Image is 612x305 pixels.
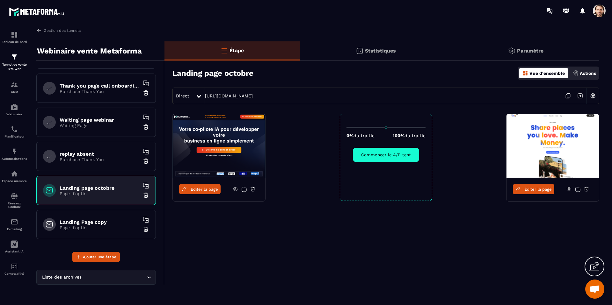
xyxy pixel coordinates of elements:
a: Gestion des tunnels [36,28,81,33]
p: Automatisations [2,157,27,160]
p: Statistiques [365,48,396,54]
p: Tableau de bord [2,40,27,44]
img: formation [11,81,18,89]
p: Waiting Page [60,123,139,128]
img: bars-o.4a397970.svg [220,47,228,54]
a: formationformationCRM [2,76,27,98]
img: trash [143,158,149,164]
p: Espace membre [2,179,27,183]
h6: Landing page octobre [60,185,139,191]
img: social-network [11,192,18,200]
h6: Waiting page webinar [60,117,139,123]
a: emailemailE-mailing [2,213,27,236]
h6: Thank you page call onboarding [60,83,139,89]
p: Webinaire [2,112,27,116]
img: setting-w.858f3a88.svg [587,90,599,102]
a: automationsautomationsAutomatisations [2,143,27,165]
span: Éditer la page [191,187,218,192]
button: Ajouter une étape [72,252,120,262]
p: Réseaux Sociaux [2,202,27,209]
a: Éditer la page [513,184,554,194]
p: Planificateur [2,135,27,138]
img: dashboard-orange.40269519.svg [522,70,528,76]
a: automationsautomationsWebinaire [2,98,27,121]
p: Assistant IA [2,250,27,253]
a: Assistant IA [2,236,27,258]
p: CRM [2,90,27,94]
img: setting-gr.5f69749f.svg [508,47,515,55]
p: Page d'optin [60,225,139,230]
img: arrow-next.bcc2205e.svg [574,90,586,102]
a: formationformationTableau de bord [2,26,27,48]
span: Éditer la page [524,187,552,192]
a: accountantaccountantComptabilité [2,258,27,280]
a: schedulerschedulerPlanificateur [2,121,27,143]
h6: Landing Page copy [60,219,139,225]
a: [URL][DOMAIN_NAME] [205,93,253,98]
img: email [11,218,18,226]
p: Actions [580,71,596,76]
img: stats.20deebd0.svg [356,47,363,55]
p: 100% [393,133,426,138]
span: Ajouter une étape [83,254,116,260]
p: Paramètre [517,48,543,54]
span: Direct [176,93,189,98]
span: Liste des archives [40,274,83,281]
p: Étape [229,47,244,53]
img: arrow [36,28,42,33]
p: Vue d'ensemble [529,71,565,76]
img: trash [143,192,149,198]
button: Commencer le A/B test [353,148,419,162]
img: trash [143,90,149,96]
img: actions.d6e523a2.png [573,70,579,76]
h6: replay absent [60,151,139,157]
p: Purchase Thank You [60,157,139,162]
div: Search for option [36,270,156,285]
p: Webinaire vente Metaforma [37,45,142,57]
img: trash [143,124,149,130]
p: 0% [346,133,375,138]
img: trash [143,226,149,232]
p: E-mailing [2,227,27,231]
input: Search for option [83,274,145,281]
h3: Landing page octobre [172,69,253,78]
img: logo [9,6,66,18]
a: formationformationTunnel de vente Site web [2,48,27,76]
span: du traffic [404,133,426,138]
p: Comptabilité [2,272,27,275]
img: automations [11,170,18,178]
a: social-networksocial-networkRéseaux Sociaux [2,188,27,213]
img: formation [11,31,18,39]
img: automations [11,148,18,155]
img: accountant [11,263,18,270]
img: image [173,114,265,178]
span: du traffic [353,133,375,138]
p: Tunnel de vente Site web [2,62,27,71]
p: Page d'optin [60,191,139,196]
img: formation [11,53,18,61]
img: scheduler [11,125,18,133]
a: Éditer la page [179,184,221,194]
p: Purchase Thank You [60,89,139,94]
img: automations [11,103,18,111]
div: Ouvrir le chat [585,280,604,299]
a: automationsautomationsEspace membre [2,165,27,188]
img: image [506,114,599,178]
